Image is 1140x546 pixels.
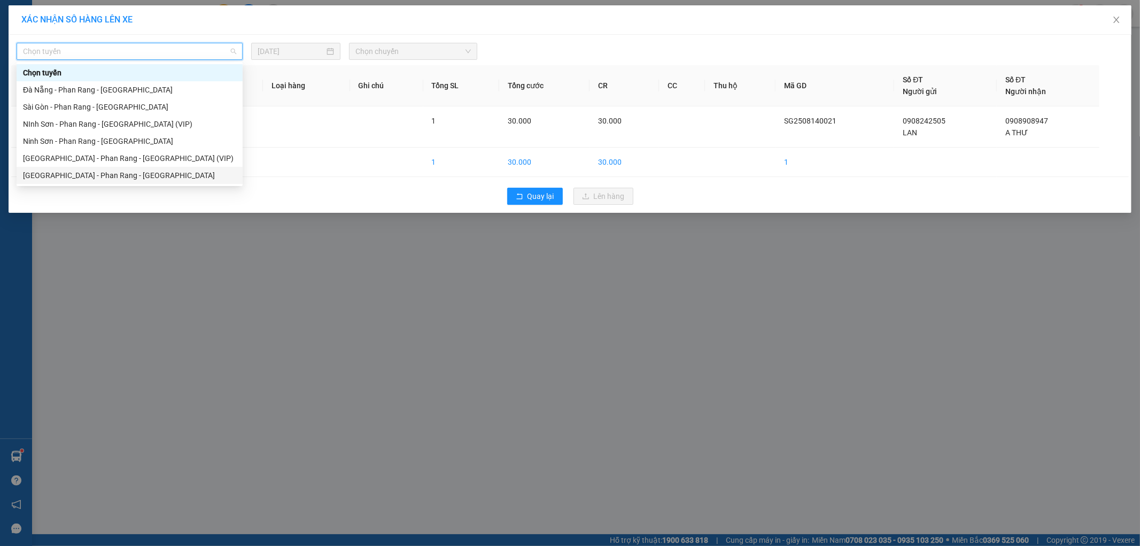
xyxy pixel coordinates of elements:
b: Gửi khách hàng [66,16,106,66]
td: 1 [11,106,64,148]
span: 1 [432,117,436,125]
span: XÁC NHẬN SỐ HÀNG LÊN XE [21,14,133,25]
b: Xe Đăng Nhân [13,69,47,119]
span: Số ĐT [903,75,923,84]
span: 30.000 [598,117,622,125]
td: 30.000 [499,148,590,177]
span: Số ĐT [1005,75,1026,84]
span: SG2508140021 [784,117,836,125]
button: uploadLên hàng [573,188,633,205]
div: Đà Nẵng - Phan Rang - Sài Gòn [17,81,243,98]
span: close [1112,16,1121,24]
th: CR [590,65,659,106]
td: 1 [423,148,499,177]
b: [DOMAIN_NAME] [90,41,147,49]
div: Sài Gòn - Phan Rang - [GEOGRAPHIC_DATA] [23,101,236,113]
div: [GEOGRAPHIC_DATA] - Phan Rang - [GEOGRAPHIC_DATA] [23,170,236,181]
span: 0908242505 [903,117,945,125]
th: STT [11,65,64,106]
div: [GEOGRAPHIC_DATA] - Phan Rang - [GEOGRAPHIC_DATA] (VIP) [23,152,236,164]
div: Ninh Sơn - Phan Rang - Sài Gòn [17,133,243,150]
th: Ghi chú [350,65,423,106]
span: 30.000 [508,117,531,125]
span: LAN [903,128,917,137]
div: Ninh Sơn - Phan Rang - [GEOGRAPHIC_DATA] [23,135,236,147]
span: Người nhận [1005,87,1046,96]
div: Sài Gòn - Phan Rang - Đà Nẵng [17,98,243,116]
button: rollbackQuay lại [507,188,563,205]
img: logo.jpg [116,13,142,39]
th: Tổng cước [499,65,590,106]
div: Sài Gòn - Phan Rang - Ninh Sơn (VIP) [17,150,243,167]
span: Người gửi [903,87,937,96]
div: NInh Sơn - Phan Rang - [GEOGRAPHIC_DATA] (VIP) [23,118,236,130]
th: Thu hộ [705,65,775,106]
div: NInh Sơn - Phan Rang - Sài Gòn (VIP) [17,116,243,133]
th: Tổng SL [423,65,499,106]
td: 30.000 [590,148,659,177]
div: Sài Gòn - Phan Rang - Ninh Sơn [17,167,243,184]
th: CC [659,65,705,106]
input: 14/08/2025 [258,45,324,57]
span: Chọn chuyến [355,43,471,59]
span: Chọn tuyến [23,43,236,59]
td: 1 [775,148,895,177]
span: Quay lại [528,190,554,202]
div: Chọn tuyến [17,64,243,81]
th: Loại hàng [263,65,350,106]
div: Đà Nẵng - Phan Rang - [GEOGRAPHIC_DATA] [23,84,236,96]
button: Close [1102,5,1131,35]
div: Chọn tuyến [23,67,236,79]
li: (c) 2017 [90,51,147,64]
th: Mã GD [775,65,895,106]
span: A THƯ [1005,128,1028,137]
span: 0908908947 [1005,117,1048,125]
span: rollback [516,193,523,201]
